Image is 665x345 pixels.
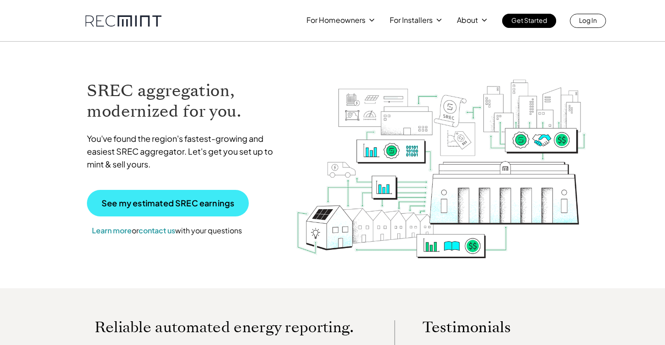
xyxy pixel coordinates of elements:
[102,199,234,207] p: See my estimated SREC earnings
[87,81,282,122] h1: SREC aggregation, modernized for you.
[502,14,556,28] a: Get Started
[423,320,559,334] p: Testimonials
[570,14,606,28] a: Log In
[87,225,247,237] p: or with your questions
[295,55,587,261] img: RECmint value cycle
[87,132,282,171] p: You've found the region's fastest-growing and easiest SREC aggregator. Let's get you set up to mi...
[95,320,367,334] p: Reliable automated energy reporting.
[457,14,478,27] p: About
[579,14,597,27] p: Log In
[139,226,175,235] a: contact us
[306,14,365,27] p: For Homeowners
[87,190,249,216] a: See my estimated SREC earnings
[511,14,547,27] p: Get Started
[92,226,132,235] a: Learn more
[390,14,433,27] p: For Installers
